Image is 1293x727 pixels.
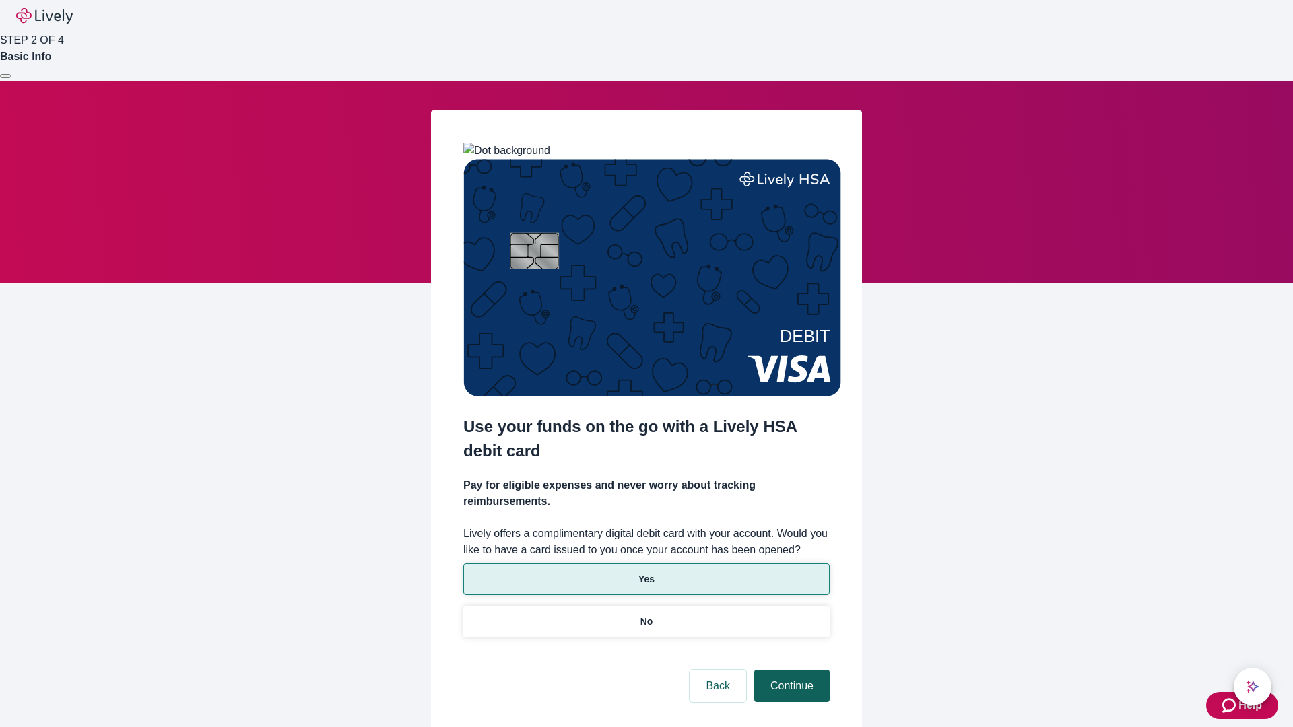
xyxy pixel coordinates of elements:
img: Dot background [463,143,550,159]
h2: Use your funds on the go with a Lively HSA debit card [463,415,830,463]
button: chat [1234,668,1271,705]
img: Lively [16,8,73,24]
svg: Zendesk support icon [1222,697,1238,714]
p: No [640,615,653,629]
button: Back [690,670,746,702]
button: No [463,606,830,637]
span: Help [1238,697,1262,714]
h4: Pay for eligible expenses and never worry about tracking reimbursements. [463,477,830,510]
button: Continue [754,670,830,702]
img: Debit card [463,159,841,396]
button: Zendesk support iconHelp [1206,692,1278,719]
p: Yes [638,572,655,586]
label: Lively offers a complimentary digital debit card with your account. Would you like to have a card... [463,526,830,558]
svg: Lively AI Assistant [1246,680,1259,693]
button: Yes [463,563,830,595]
